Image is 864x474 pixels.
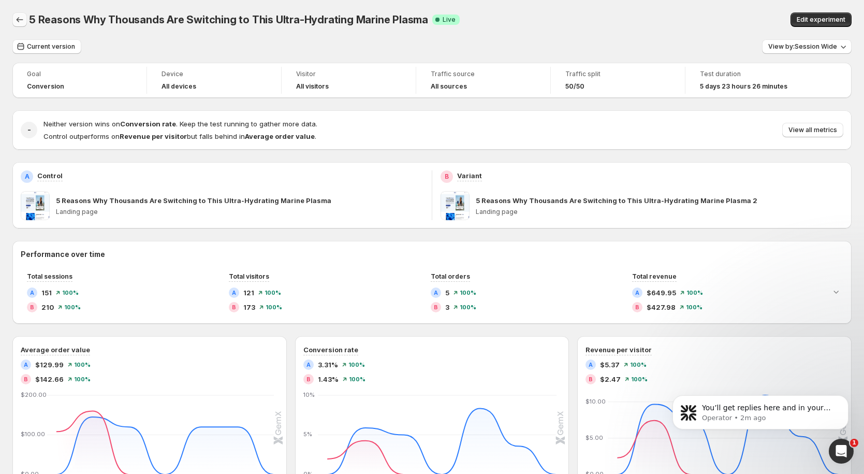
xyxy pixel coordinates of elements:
[431,82,467,91] h4: All sources
[585,434,603,441] text: $5.00
[35,360,64,370] span: $129.99
[41,288,52,298] span: 151
[565,82,584,91] span: 50/50
[21,249,843,260] h2: Performance over time
[585,398,606,405] text: $10.00
[21,344,90,355] h3: Average order value
[829,284,843,299] button: Expand chart
[630,362,647,368] span: 100 %
[686,304,702,310] span: 100 %
[27,125,31,135] h2: -
[306,376,311,382] h2: B
[476,208,843,216] p: Landing page
[445,173,449,181] h2: B
[434,290,438,296] h2: A
[762,39,852,54] button: View by:Session Wide
[850,439,858,447] span: 1
[647,302,676,312] span: $427.98
[318,374,339,384] span: 1.43%
[21,191,50,220] img: 5 Reasons Why Thousands Are Switching to This Ultra-Hydrating Marine Plasma
[24,362,28,368] h2: A
[27,82,64,91] span: Conversion
[589,362,593,368] h2: A
[64,304,81,310] span: 100 %
[657,374,864,446] iframe: Intercom notifications message
[349,376,365,382] span: 100 %
[768,42,837,51] span: View by: Session Wide
[441,191,470,220] img: 5 Reasons Why Thousands Are Switching to This Ultra-Hydrating Marine Plasma 2
[27,69,132,92] a: GoalConversion
[686,290,703,296] span: 100 %
[162,70,267,78] span: Device
[21,431,45,438] text: $100.00
[600,360,620,370] span: $5.37
[74,376,91,382] span: 100 %
[120,132,187,140] strong: Revenue per visitor
[24,376,28,382] h2: B
[476,195,757,206] p: 5 Reasons Why Thousands Are Switching to This Ultra-Hydrating Marine Plasma 2
[790,12,852,27] button: Edit experiment
[245,132,315,140] strong: Average order value
[25,173,30,181] h2: A
[162,82,196,91] h4: All devices
[27,272,72,280] span: Total sessions
[434,304,438,310] h2: B
[30,290,34,296] h2: A
[306,362,311,368] h2: A
[303,391,315,398] text: 10%
[21,391,47,398] text: $200.00
[700,82,787,91] span: 5 days 23 hours 26 minutes
[296,69,401,92] a: VisitorAll visitors
[443,16,456,24] span: Live
[229,272,269,280] span: Total visitors
[348,362,365,368] span: 100 %
[12,39,81,54] button: Current version
[303,431,312,438] text: 5%
[431,70,536,78] span: Traffic source
[829,439,854,464] iframe: Intercom live chat
[43,132,316,140] span: Control outperforms on but falls behind in .
[12,12,27,27] button: Back
[296,82,329,91] h4: All visitors
[303,344,358,355] h3: Conversion rate
[632,272,677,280] span: Total revenue
[56,195,331,206] p: 5 Reasons Why Thousands Are Switching to This Ultra-Hydrating Marine Plasma
[62,290,79,296] span: 100 %
[162,69,267,92] a: DeviceAll devices
[631,376,648,382] span: 100 %
[30,304,34,310] h2: B
[445,288,449,298] span: 5
[232,290,236,296] h2: A
[700,70,806,78] span: Test duration
[565,70,670,78] span: Traffic split
[585,344,652,355] h3: Revenue per visitor
[635,304,639,310] h2: B
[120,120,176,128] strong: Conversion rate
[56,208,423,216] p: Landing page
[589,376,593,382] h2: B
[431,69,536,92] a: Traffic sourceAll sources
[43,120,317,128] span: Neither version wins on . Keep the test running to gather more data.
[243,288,254,298] span: 121
[445,302,449,312] span: 3
[27,42,75,51] span: Current version
[460,290,476,296] span: 100 %
[265,290,281,296] span: 100 %
[635,290,639,296] h2: A
[35,374,64,384] span: $142.66
[797,16,845,24] span: Edit experiment
[782,123,843,137] button: View all metrics
[27,70,132,78] span: Goal
[431,272,470,280] span: Total orders
[243,302,255,312] span: 173
[457,170,482,181] p: Variant
[700,69,806,92] a: Test duration5 days 23 hours 26 minutes
[296,70,401,78] span: Visitor
[600,374,621,384] span: $2.47
[647,288,676,298] span: $649.95
[41,302,54,312] span: 210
